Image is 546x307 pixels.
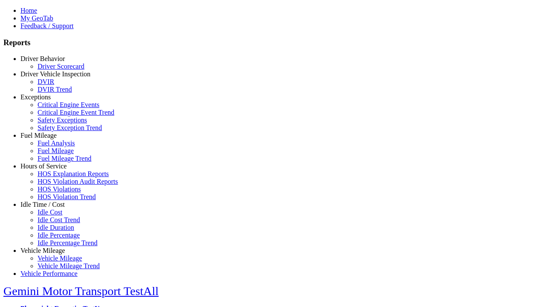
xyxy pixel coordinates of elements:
[38,224,74,231] a: Idle Duration
[38,178,118,185] a: HOS Violation Audit Reports
[38,216,80,223] a: Idle Cost Trend
[38,147,74,154] a: Fuel Mileage
[20,7,37,14] a: Home
[20,201,65,208] a: Idle Time / Cost
[3,38,543,47] h3: Reports
[38,124,102,131] a: Safety Exception Trend
[20,132,57,139] a: Fuel Mileage
[38,232,80,239] a: Idle Percentage
[38,155,91,162] a: Fuel Mileage Trend
[38,193,96,200] a: HOS Violation Trend
[38,101,99,108] a: Critical Engine Events
[38,86,72,93] a: DVIR Trend
[20,247,65,254] a: Vehicle Mileage
[20,270,78,277] a: Vehicle Performance
[20,70,90,78] a: Driver Vehicle Inspection
[38,239,97,246] a: Idle Percentage Trend
[20,14,53,22] a: My GeoTab
[38,109,114,116] a: Critical Engine Event Trend
[38,185,81,193] a: HOS Violations
[20,55,65,62] a: Driver Behavior
[38,262,100,269] a: Vehicle Mileage Trend
[38,255,82,262] a: Vehicle Mileage
[20,22,73,29] a: Feedback / Support
[38,63,84,70] a: Driver Scorecard
[38,170,109,177] a: HOS Explanation Reports
[38,78,54,85] a: DVIR
[38,116,87,124] a: Safety Exceptions
[38,209,62,216] a: Idle Cost
[20,93,51,101] a: Exceptions
[3,284,159,298] a: Gemini Motor Transport TestAll
[38,139,75,147] a: Fuel Analysis
[20,162,67,170] a: Hours of Service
